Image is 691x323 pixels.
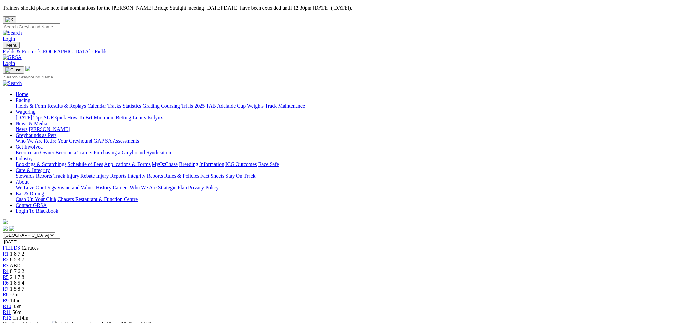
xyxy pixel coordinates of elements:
a: Schedule of Fees [67,161,103,167]
a: Login [3,36,15,42]
a: Breeding Information [179,161,224,167]
a: R3 [3,263,9,268]
img: GRSA [3,54,22,60]
a: R5 [3,274,9,280]
a: Tracks [107,103,121,109]
a: Rules & Policies [164,173,199,179]
a: 2025 TAB Adelaide Cup [194,103,246,109]
a: Greyhounds as Pets [16,132,56,138]
span: Menu [6,43,17,48]
a: Chasers Restaurant & Function Centre [57,197,138,202]
a: Fields & Form [16,103,46,109]
a: Weights [247,103,264,109]
button: Toggle navigation [3,42,20,49]
p: Trainers should please note that nominations for the [PERSON_NAME] Bridge Straight meeting [DATE]... [3,5,688,11]
a: Retire Your Greyhound [44,138,92,144]
a: Bar & Dining [16,191,44,196]
a: Home [16,91,28,97]
span: R2 [3,257,9,262]
span: 1 5 8 7 [10,286,24,292]
a: Cash Up Your Club [16,197,56,202]
a: Contact GRSA [16,202,47,208]
div: News & Media [16,126,688,132]
input: Search [3,74,60,80]
a: Vision and Values [57,185,94,190]
a: Coursing [161,103,180,109]
img: logo-grsa-white.png [3,219,8,224]
span: ABD [10,263,21,268]
span: 1h 14m [13,315,28,321]
a: Bookings & Scratchings [16,161,66,167]
a: How To Bet [67,115,93,120]
a: Syndication [146,150,171,155]
a: R12 [3,315,11,321]
span: 56m [12,309,21,315]
span: 12 races [21,245,39,251]
a: News & Media [16,121,47,126]
span: 1 8 5 4 [10,280,24,286]
div: Get Involved [16,150,688,156]
a: Statistics [123,103,141,109]
img: Search [3,30,22,36]
div: Industry [16,161,688,167]
a: Purchasing a Greyhound [94,150,145,155]
a: GAP SA Assessments [94,138,139,144]
a: Who We Are [16,138,42,144]
span: 8 5 3 7 [10,257,24,262]
a: R8 [3,292,9,297]
a: Isolynx [147,115,163,120]
a: MyOzChase [152,161,178,167]
a: Strategic Plan [158,185,187,190]
div: Wagering [16,115,688,121]
a: We Love Our Dogs [16,185,56,190]
a: Who We Are [130,185,157,190]
span: FIELDS [3,245,20,251]
a: ICG Outcomes [225,161,257,167]
a: Results & Replays [47,103,86,109]
a: Track Injury Rebate [53,173,95,179]
a: Become a Trainer [55,150,92,155]
a: [PERSON_NAME] [29,126,70,132]
a: R6 [3,280,9,286]
a: Privacy Policy [188,185,219,190]
a: R11 [3,309,11,315]
a: Integrity Reports [127,173,163,179]
img: Close [5,67,21,73]
a: R1 [3,251,9,257]
a: [DATE] Tips [16,115,42,120]
a: Stay On Track [225,173,255,179]
a: Industry [16,156,33,161]
a: Get Involved [16,144,43,150]
span: R10 [3,304,11,309]
span: R9 [3,298,9,303]
a: Trials [181,103,193,109]
img: X [5,17,13,22]
div: Bar & Dining [16,197,688,202]
a: R4 [3,269,9,274]
img: Search [3,80,22,86]
a: Login [3,60,15,66]
a: Track Maintenance [265,103,305,109]
img: twitter.svg [9,226,14,231]
span: 35m [13,304,22,309]
span: R7 [3,286,9,292]
input: Select date [3,238,60,245]
a: Login To Blackbook [16,208,58,214]
a: Fields & Form - [GEOGRAPHIC_DATA] - Fields [3,49,688,54]
a: News [16,126,27,132]
a: Applications & Forms [104,161,151,167]
a: Race Safe [258,161,279,167]
span: 14m [10,298,19,303]
div: Racing [16,103,688,109]
img: facebook.svg [3,226,8,231]
a: History [96,185,111,190]
div: Greyhounds as Pets [16,138,688,144]
a: Care & Integrity [16,167,50,173]
a: Wagering [16,109,36,114]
